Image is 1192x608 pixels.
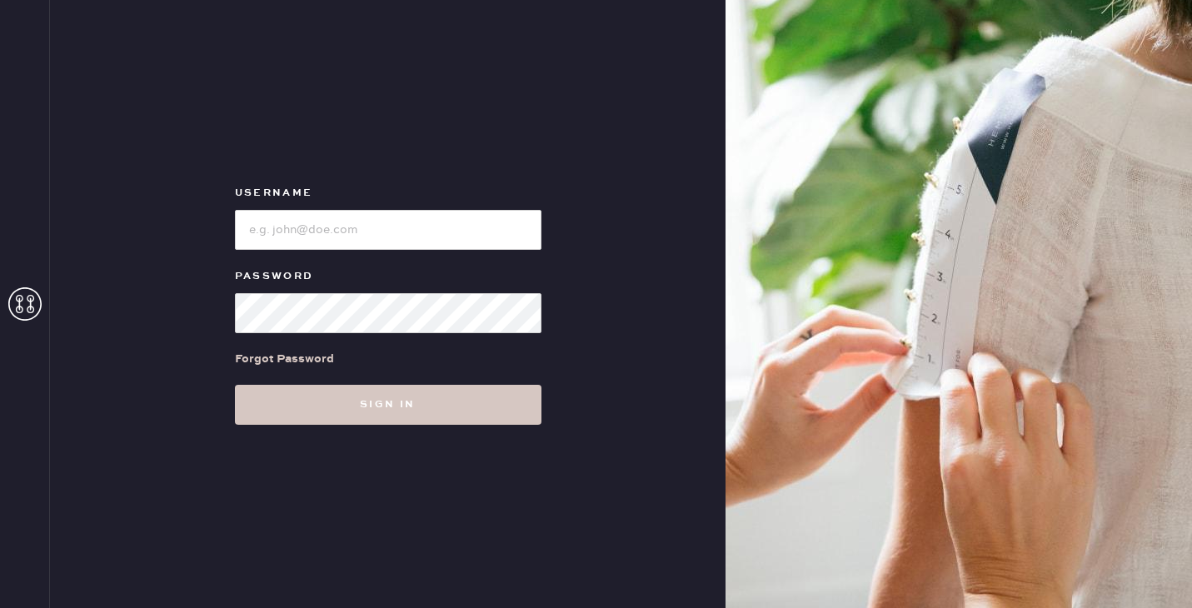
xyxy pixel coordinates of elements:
[235,333,334,385] a: Forgot Password
[235,385,541,425] button: Sign in
[235,350,334,368] div: Forgot Password
[235,210,541,250] input: e.g. john@doe.com
[235,183,541,203] label: Username
[235,267,541,287] label: Password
